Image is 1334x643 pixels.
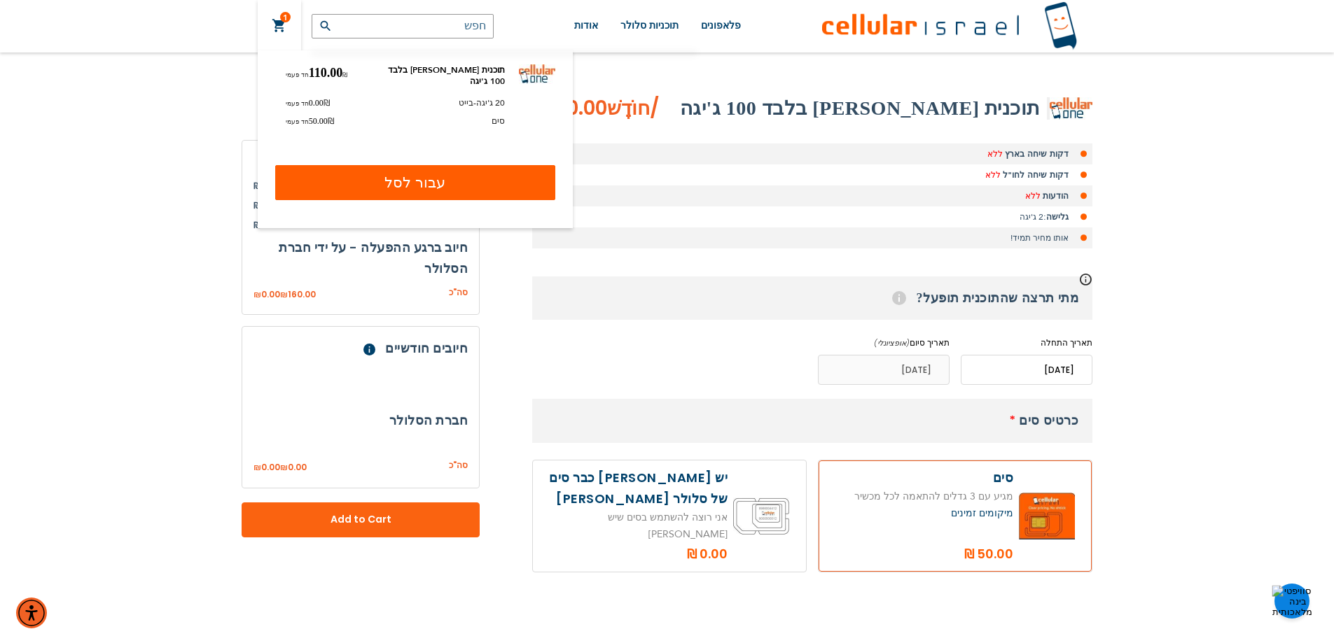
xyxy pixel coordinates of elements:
[283,12,288,23] font: 1
[288,512,433,527] span: Add to Cart
[253,181,260,192] font: ₪
[519,64,555,84] img: תוכנית וייז בלבד 2 גיגה
[275,165,555,200] a: עבור לסל
[286,100,309,107] font: חד פעמי
[620,20,679,31] font: תוכניות סלולר
[328,116,334,126] font: ₪
[607,94,660,122] font: /חוֹדֶשׁ
[1025,190,1041,202] font: ללא
[253,200,260,211] font: ₪
[309,116,328,126] font: 50.00
[449,459,468,471] font: סה"כ
[574,20,598,31] font: אודות
[261,288,280,300] font: 0.00
[680,97,1040,119] font: תוכנית [PERSON_NAME] בלבד 100 ג'יגה
[1010,232,1069,243] font: אותו מחיר תמיד!
[324,98,330,108] font: ₪
[910,337,950,348] font: תאריך סיום
[253,464,261,472] font: ₪
[985,169,1001,181] font: ללא
[280,464,288,472] font: ₪
[1043,211,1069,222] font: גלישה:
[874,337,910,348] font: (אופציונלי)
[1043,190,1069,202] font: הודעות
[1041,337,1092,348] font: תאריך התחלה
[818,355,950,385] input: יום/חודש/שנה
[388,64,505,87] a: תוכנית [PERSON_NAME] בלבד 100 ג'יגה
[261,461,280,473] font: 0.00
[16,598,47,628] div: תפריט נגישות
[1019,414,1078,428] font: כרטיס סים
[253,291,261,299] font: ₪
[384,174,445,191] font: עבור לסל
[272,17,287,34] a: 1
[253,220,260,231] font: ₪
[309,66,343,80] font: 110.00
[286,71,309,78] font: חד פעמי
[242,502,480,537] button: Add to Cart
[280,291,288,299] font: ₪
[1050,97,1092,120] img: תוכנית וייז בלבד 2 גיגה
[459,97,505,108] font: 20 ג'יגה-בייט
[342,71,347,78] font: ₪
[987,148,1003,160] font: ללא
[288,461,307,473] font: 0.00
[961,355,1092,385] input: יום/חודש/שנה
[309,98,324,108] font: 0.00
[253,237,468,279] h3: חיוב ברגע ההפעלה - על ידי חברת הסלולר
[917,291,1079,305] font: מתי תרצה שהתוכנית תופעל?
[286,118,309,125] font: חד פעמי
[951,507,1013,520] a: מיקומים זמינים
[288,288,316,300] font: 160.00
[1005,148,1069,160] font: דקות שיחה בארץ
[449,286,468,298] font: סה"כ
[242,94,1092,622] form: הוסף לעגלה
[492,115,505,127] font: סים
[312,14,494,38] input: חפש
[701,20,741,31] font: פלאפונים
[822,1,1077,51] img: לוגו סלולר ישראל
[389,411,468,429] font: חברת הסלולר
[385,339,468,357] font: חיובים חודשיים
[1003,169,1069,181] font: דקות שיחה לחו"ל
[444,219,457,231] font: סים
[1020,211,1043,222] font: 2 ג'יגה
[260,220,279,230] font: 50.00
